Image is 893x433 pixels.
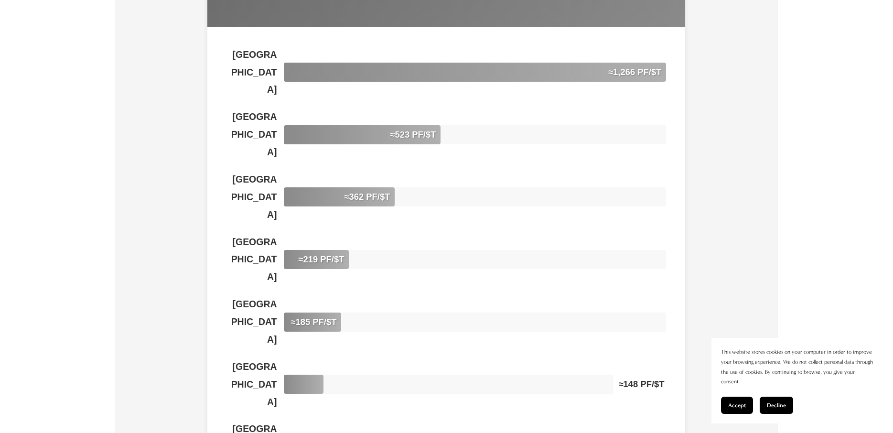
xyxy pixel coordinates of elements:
div: ≈185 PF/$T [290,313,336,331]
div: [GEOGRAPHIC_DATA] [226,295,284,348]
section: Cookie banner [711,338,883,423]
div: ≈523 PF/$T [390,126,436,143]
button: Decline [760,397,793,414]
div: ≈362 PF/$T [344,188,390,206]
div: [GEOGRAPHIC_DATA] [226,108,284,161]
div: [GEOGRAPHIC_DATA] [226,358,284,411]
button: Accept [721,397,753,414]
div: ≈219 PF/$T [298,250,344,268]
div: [GEOGRAPHIC_DATA] [226,233,284,286]
p: This website stores cookies on your computer in order to improve your browsing experience. We do ... [721,347,874,387]
div: ≈148 PF/$T [618,376,666,393]
div: [GEOGRAPHIC_DATA] [226,171,284,224]
div: ≈1,266 PF/$T [608,64,662,81]
div: [GEOGRAPHIC_DATA] [226,46,284,99]
span: Decline [767,402,786,409]
span: Accept [728,402,746,409]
